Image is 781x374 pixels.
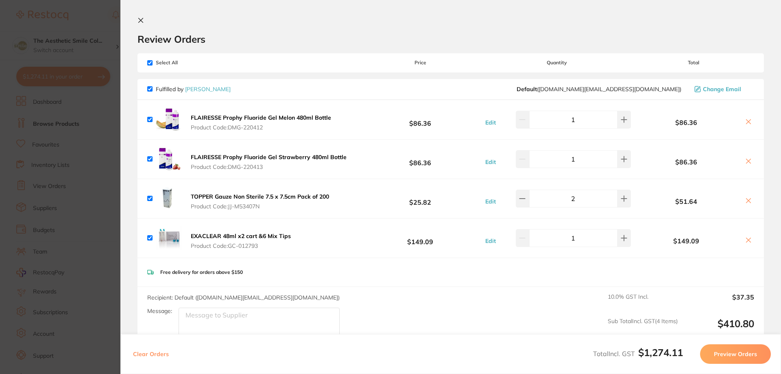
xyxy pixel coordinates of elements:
[360,191,481,206] b: $25.82
[633,237,740,245] b: $149.09
[156,146,182,172] img: NGZlOHc3NA
[131,344,171,364] button: Clear Orders
[483,158,498,166] button: Edit
[156,225,182,251] img: Zm5wa2RuZQ
[360,112,481,127] b: $86.36
[156,107,182,133] img: OHV5bTQ0cw
[360,230,481,245] b: $149.09
[360,60,481,66] span: Price
[147,60,229,66] span: Select All
[188,153,349,171] button: FLAIRESSE Prophy Fluoride Gel Strawberry 480ml Bottle Product Code:DMG-220413
[191,153,347,161] b: FLAIRESSE Prophy Fluoride Gel Strawberry 480ml Bottle
[191,243,291,249] span: Product Code: GC-012793
[191,193,329,200] b: TOPPER Gauze Non Sterile 7.5 x 7.5cm Pack of 200
[483,119,498,126] button: Edit
[483,237,498,245] button: Edit
[191,203,329,210] span: Product Code: JJ-M53407N
[137,33,764,45] h2: Review Orders
[156,86,231,92] p: Fulfilled by
[185,85,231,93] a: [PERSON_NAME]
[147,308,172,315] label: Message:
[147,294,340,301] span: Recipient: Default ( [DOMAIN_NAME][EMAIL_ADDRESS][DOMAIN_NAME] )
[188,114,334,131] button: FLAIRESSE Prophy Fluoride Gel Melon 480ml Bottle Product Code:DMG-220412
[160,269,243,275] p: Free delivery for orders above $150
[608,318,678,340] span: Sub Total Incl. GST ( 4 Items)
[703,86,741,92] span: Change Email
[633,60,754,66] span: Total
[633,158,740,166] b: $86.36
[191,232,291,240] b: EXACLEAR 48ml x2 cart &6 Mix Tips
[191,164,347,170] span: Product Code: DMG-220413
[156,186,182,212] img: eWliOW9vaw
[684,318,754,340] output: $410.80
[483,198,498,205] button: Edit
[188,193,332,210] button: TOPPER Gauze Non Sterile 7.5 x 7.5cm Pack of 200 Product Code:JJ-M53407N
[638,346,683,359] b: $1,274.11
[188,232,293,249] button: EXACLEAR 48ml x2 cart &6 Mix Tips Product Code:GC-012793
[633,198,740,205] b: $51.64
[360,151,481,166] b: $86.36
[517,85,537,93] b: Default
[481,60,633,66] span: Quantity
[593,350,683,358] span: Total Incl. GST
[700,344,771,364] button: Preview Orders
[191,124,331,131] span: Product Code: DMG-220412
[633,119,740,126] b: $86.36
[191,114,331,121] b: FLAIRESSE Prophy Fluoride Gel Melon 480ml Bottle
[692,85,754,93] button: Change Email
[517,86,681,92] span: customer.care@henryschein.com.au
[684,293,754,311] output: $37.35
[608,293,678,311] span: 10.0 % GST Incl.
